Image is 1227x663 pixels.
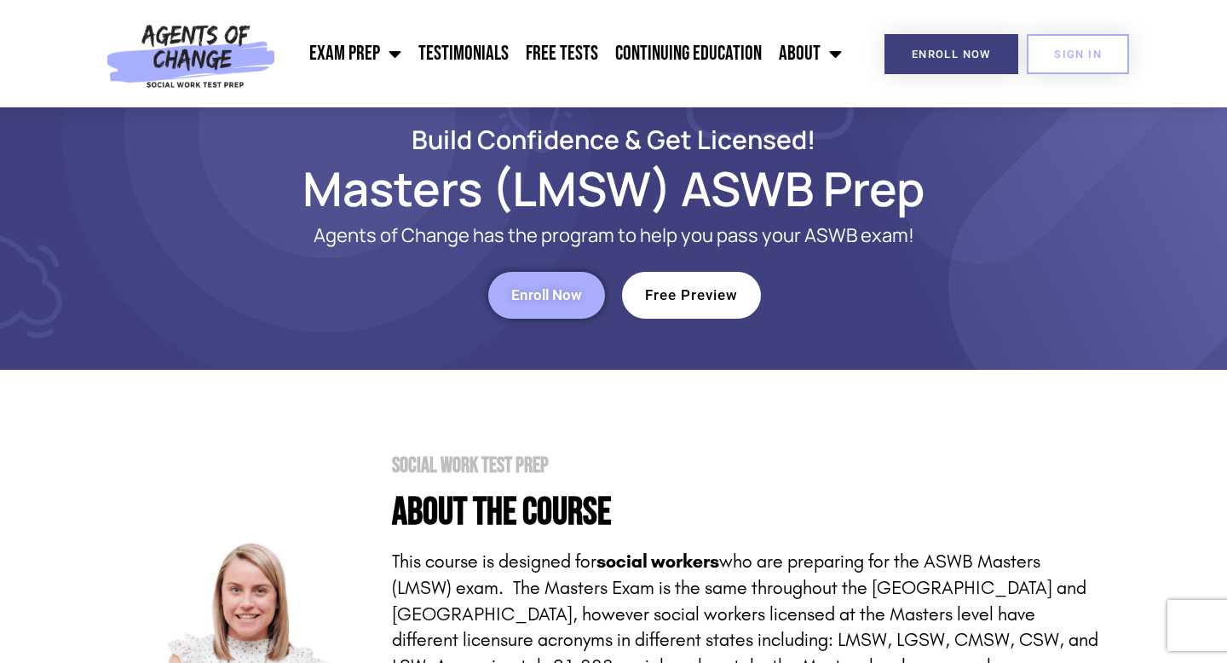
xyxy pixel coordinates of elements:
[884,34,1018,74] a: Enroll Now
[770,32,850,75] a: About
[301,32,410,75] a: Exam Prep
[410,32,517,75] a: Testimonials
[1054,49,1102,60] span: SIGN IN
[488,272,605,319] a: Enroll Now
[645,288,738,303] span: Free Preview
[284,32,851,75] nav: Menu
[622,272,761,319] a: Free Preview
[517,32,607,75] a: Free Tests
[196,225,1031,246] p: Agents of Change has the program to help you pass your ASWB exam!
[596,551,719,573] strong: social workers
[511,288,582,303] span: Enroll Now
[1027,34,1129,74] a: SIGN IN
[392,455,1099,476] h2: Social Work Test Prep
[128,169,1099,208] h1: Masters (LMSW) ASWB Prep
[128,127,1099,152] h2: Build Confidence & Get Licensed!
[912,49,991,60] span: Enroll Now
[392,493,1099,532] h4: About the Course
[607,32,770,75] a: Continuing Education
